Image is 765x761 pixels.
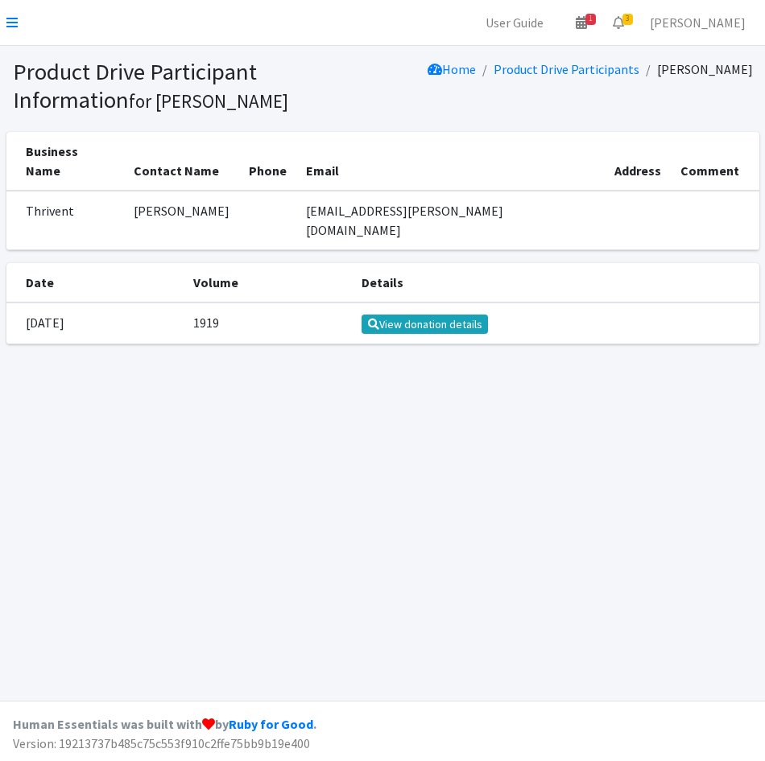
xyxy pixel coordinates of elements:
th: Comment [671,132,759,191]
td: [PERSON_NAME] [124,191,239,250]
a: Product Drive Participants [494,61,639,77]
a: Ruby for Good [229,716,313,732]
th: Business Name [6,132,124,191]
span: 3 [622,14,633,25]
span: Version: 19213737b485c75c553f910c2ffe75bb9b19e400 [13,735,310,751]
td: 1919 [184,302,353,344]
td: [EMAIL_ADDRESS][PERSON_NAME][DOMAIN_NAME] [296,191,606,250]
small: for [PERSON_NAME] [129,89,288,113]
a: User Guide [473,6,556,39]
td: [DATE] [6,302,184,344]
td: Thrivent [6,191,124,250]
th: Details [352,263,759,302]
th: Email [296,132,606,191]
a: View donation details [362,315,488,334]
th: Date [6,263,184,302]
a: 1 [563,6,600,39]
a: Home [428,61,476,77]
strong: Human Essentials was built with by . [13,716,316,732]
a: [PERSON_NAME] [637,6,759,39]
th: Phone [239,132,296,191]
th: Contact Name [124,132,239,191]
th: Volume [184,263,353,302]
li: [PERSON_NAME] [639,58,753,81]
a: 3 [600,6,637,39]
h1: Product Drive Participant Information [13,58,377,113]
th: Address [605,132,671,191]
span: 1 [585,14,596,25]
